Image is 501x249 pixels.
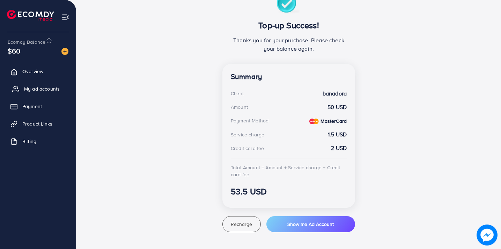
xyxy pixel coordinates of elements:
[222,216,261,232] button: Recharge
[5,99,71,113] a: Payment
[231,145,264,152] div: Credit card fee
[266,216,355,232] button: Show me Ad Account
[8,38,45,45] span: Ecomdy Balance
[7,10,54,21] img: logo
[22,68,43,75] span: Overview
[331,144,347,152] strong: 2 USD
[477,225,498,246] img: image
[231,20,347,30] h3: Top-up Success!
[24,85,60,92] span: My ad accounts
[61,48,68,55] img: image
[5,117,71,131] a: Product Links
[5,134,71,148] a: Billing
[231,221,252,228] span: Recharge
[321,118,347,124] strong: MasterCard
[231,104,248,111] div: Amount
[61,13,69,21] img: menu
[327,103,347,111] strong: 50 USD
[22,138,36,145] span: Billing
[309,119,319,124] img: credit
[323,90,347,98] strong: banadora
[231,164,347,178] div: Total Amount = Amount + Service charge + Credit card fee
[231,72,347,81] h4: Summary
[231,131,264,138] div: Service charge
[5,64,71,78] a: Overview
[231,186,347,197] h3: 53.5 USD
[22,103,42,110] span: Payment
[231,36,347,53] p: Thanks you for your purchase. Please check your balance again.
[287,221,334,228] span: Show me Ad Account
[328,130,347,138] strong: 1.5 USD
[7,44,22,58] span: $60
[22,120,52,127] span: Product Links
[231,117,268,124] div: Payment Method
[231,90,244,97] div: Client
[5,82,71,96] a: My ad accounts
